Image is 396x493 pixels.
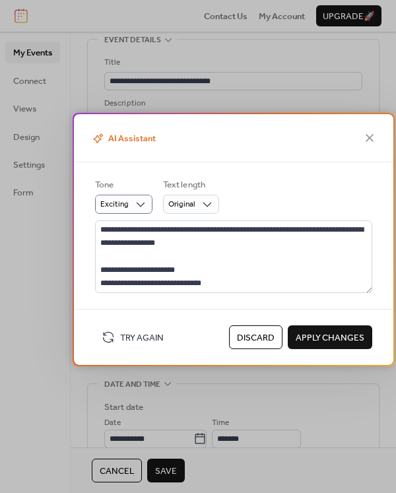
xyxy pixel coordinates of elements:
[90,131,156,146] span: AI Assistant
[168,197,195,212] span: Original
[237,331,275,345] span: Discard
[95,327,170,348] button: Try Again
[163,178,216,191] div: Text length
[100,197,129,212] span: Exciting
[229,325,282,349] button: Discard
[296,331,364,345] span: Apply Changes
[120,331,164,345] span: Try Again
[95,178,150,191] div: Tone
[288,325,372,349] button: Apply Changes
